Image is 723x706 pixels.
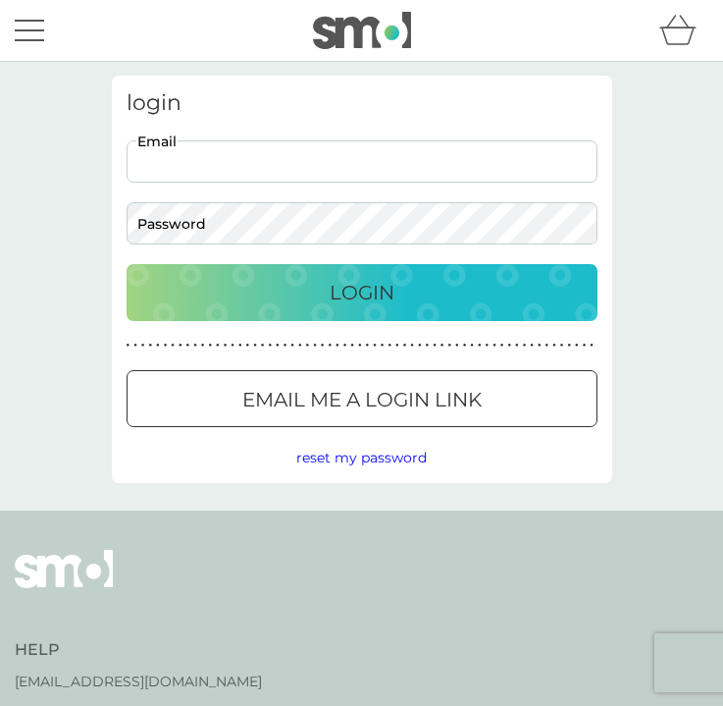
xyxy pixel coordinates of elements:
p: ● [127,341,130,351]
span: reset my password [296,449,427,466]
p: ● [290,341,294,351]
p: ● [426,341,430,351]
p: ● [545,341,549,351]
p: ● [455,341,459,351]
p: ● [328,341,332,351]
p: ● [373,341,377,351]
button: Login [127,264,597,321]
p: ● [515,341,519,351]
p: ● [403,341,407,351]
p: ● [268,341,272,351]
p: ● [171,341,175,351]
button: Email me a login link [127,370,597,427]
p: ● [500,341,504,351]
p: ● [552,341,556,351]
p: ● [133,341,137,351]
p: ● [141,341,145,351]
p: ● [410,341,414,351]
p: ● [583,341,587,351]
p: ● [313,341,317,351]
p: ● [381,341,385,351]
p: ● [418,341,422,351]
p: ● [567,341,571,351]
p: ● [216,341,220,351]
p: ● [164,341,168,351]
p: ● [575,341,579,351]
p: ● [395,341,399,351]
p: ● [231,341,234,351]
p: ● [387,341,391,351]
p: ● [261,341,265,351]
img: smol [313,12,411,49]
p: ● [208,341,212,351]
p: ● [440,341,444,351]
p: ● [478,341,482,351]
p: ● [507,341,511,351]
p: ● [224,341,228,351]
p: ● [350,341,354,351]
p: ● [336,341,339,351]
p: ● [253,341,257,351]
h4: Help [15,639,262,661]
p: ● [492,341,496,351]
p: ● [366,341,370,351]
p: ● [463,341,467,351]
a: [EMAIL_ADDRESS][DOMAIN_NAME] [15,671,262,692]
p: ● [523,341,527,351]
p: ● [156,341,160,351]
button: reset my password [296,447,427,468]
p: ● [358,341,362,351]
p: ● [298,341,302,351]
div: basket [659,11,708,50]
p: ● [186,341,190,351]
p: ● [343,341,347,351]
p: ● [246,341,250,351]
p: Login [330,277,394,308]
p: ● [148,341,152,351]
h3: login [127,90,597,116]
p: ● [179,341,182,351]
p: Email me a login link [242,384,482,415]
p: ● [238,341,242,351]
p: ● [560,341,564,351]
p: ● [486,341,490,351]
p: ● [284,341,287,351]
img: smol [15,550,113,617]
p: ● [276,341,280,351]
p: ● [447,341,451,351]
p: ● [306,341,310,351]
p: ● [530,341,534,351]
p: ● [538,341,542,351]
p: ● [201,341,205,351]
p: ● [433,341,437,351]
p: ● [321,341,325,351]
p: ● [193,341,197,351]
p: ● [590,341,594,351]
p: ● [470,341,474,351]
button: menu [15,12,44,49]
